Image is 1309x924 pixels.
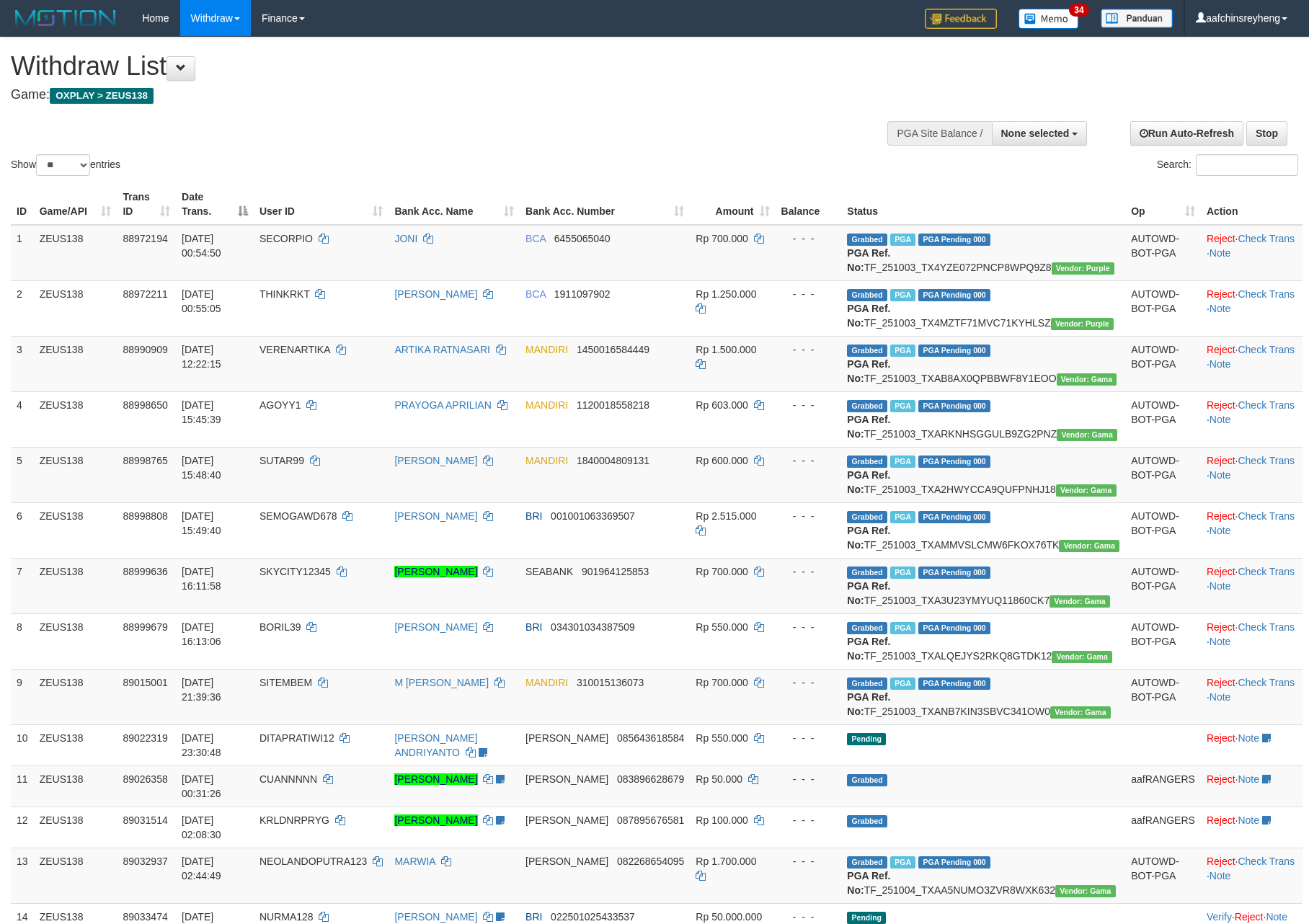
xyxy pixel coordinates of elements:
[11,613,34,669] td: 8
[847,456,887,468] span: Grabbed
[1207,677,1235,688] a: Reject
[182,732,221,758] span: [DATE] 23:30:48
[1207,732,1235,744] a: Reject
[123,814,167,826] span: 89031514
[847,774,887,786] span: Grabbed
[1210,247,1231,259] a: Note
[577,677,644,688] span: Copy 310015136073 to clipboard
[696,856,756,867] span: Rp 1.700.000
[890,289,915,301] span: Marked by aafnoeunsreypich
[1125,669,1201,724] td: AUTOWD-BOT-PGA
[259,856,367,867] span: NEOLANDOPUTRA123
[1207,621,1235,633] a: Reject
[841,336,1125,391] td: TF_251003_TXAB8AX0QPBBWF8Y1EOO
[123,399,167,411] span: 88998650
[1238,814,1259,826] a: Note
[1056,484,1117,497] span: Vendor URL: https://trx31.1velocity.biz
[841,669,1125,724] td: TF_251003_TXANB7KIN3SBVC341OW0
[34,447,117,502] td: ZEUS138
[1051,318,1114,330] span: Vendor URL: https://trx4.1velocity.biz
[847,414,890,440] b: PGA Ref. No:
[781,342,836,357] div: - - -
[259,814,329,826] span: KRLDNRPRYG
[182,856,221,881] span: [DATE] 02:44:49
[394,621,477,633] a: [PERSON_NAME]
[890,456,915,468] span: Marked by aafsolysreylen
[781,509,836,523] div: - - -
[36,154,90,176] select: Showentries
[182,566,221,592] span: [DATE] 16:11:58
[1210,636,1231,647] a: Note
[123,344,167,355] span: 88990909
[847,400,887,412] span: Grabbed
[394,344,490,355] a: ARTIKA RATNASARI
[847,511,887,523] span: Grabbed
[617,732,684,744] span: Copy 085643618584 to clipboard
[781,398,836,412] div: - - -
[1125,391,1201,447] td: AUTOWD-BOT-PGA
[847,234,887,246] span: Grabbed
[123,856,167,867] span: 89032937
[781,675,836,690] div: - - -
[525,911,542,923] span: BRI
[123,621,167,633] span: 88999679
[11,765,34,807] td: 11
[847,567,887,579] span: Grabbed
[525,856,608,867] span: [PERSON_NAME]
[582,566,649,577] span: Copy 901964125853 to clipboard
[394,510,477,522] a: [PERSON_NAME]
[918,456,990,468] span: PGA Pending
[34,669,117,724] td: ZEUS138
[1201,336,1303,391] td: · ·
[1125,807,1201,848] td: aafRANGERS
[259,566,331,577] span: SKYCITY12345
[696,510,756,522] span: Rp 2.515.000
[1201,558,1303,613] td: · ·
[696,344,756,355] span: Rp 1.500.000
[617,773,684,785] span: Copy 083896628679 to clipboard
[551,911,635,923] span: Copy 022501025433537 to clipboard
[781,231,836,246] div: - - -
[1238,399,1295,411] a: Check Trans
[182,344,221,370] span: [DATE] 12:22:15
[254,184,389,225] th: User ID: activate to sort column ascending
[890,511,915,523] span: Marked by aafkaynarin
[1201,184,1303,225] th: Action
[182,288,221,314] span: [DATE] 00:55:05
[525,344,568,355] span: MANDIRI
[1238,856,1295,867] a: Check Trans
[1207,233,1235,244] a: Reject
[847,636,890,662] b: PGA Ref. No:
[1238,455,1295,466] a: Check Trans
[394,288,477,300] a: [PERSON_NAME]
[918,567,990,579] span: PGA Pending
[890,234,915,246] span: Marked by aafnoeunsreypich
[1207,856,1235,867] a: Reject
[1125,184,1201,225] th: Op: activate to sort column ascending
[525,621,542,633] span: BRI
[1210,870,1231,881] a: Note
[34,391,117,447] td: ZEUS138
[918,856,990,869] span: PGA Pending
[1125,558,1201,613] td: AUTOWD-BOT-PGA
[1238,677,1295,688] a: Check Trans
[182,621,221,647] span: [DATE] 16:13:06
[34,184,117,225] th: Game/API: activate to sort column ascending
[1001,128,1070,139] span: None selected
[123,566,167,577] span: 88999636
[11,724,34,765] td: 10
[525,510,542,522] span: BRI
[182,233,221,259] span: [DATE] 00:54:50
[847,912,886,924] span: Pending
[123,288,167,300] span: 88972211
[890,622,915,634] span: Marked by aafanarl
[11,502,34,558] td: 6
[34,613,117,669] td: ZEUS138
[1050,595,1110,608] span: Vendor URL: https://trx31.1velocity.biz
[259,399,301,411] span: AGOYY1
[1207,510,1235,522] a: Reject
[11,807,34,848] td: 12
[1055,885,1116,897] span: Vendor URL: https://trx31.1velocity.biz
[781,453,836,468] div: - - -
[34,765,117,807] td: ZEUS138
